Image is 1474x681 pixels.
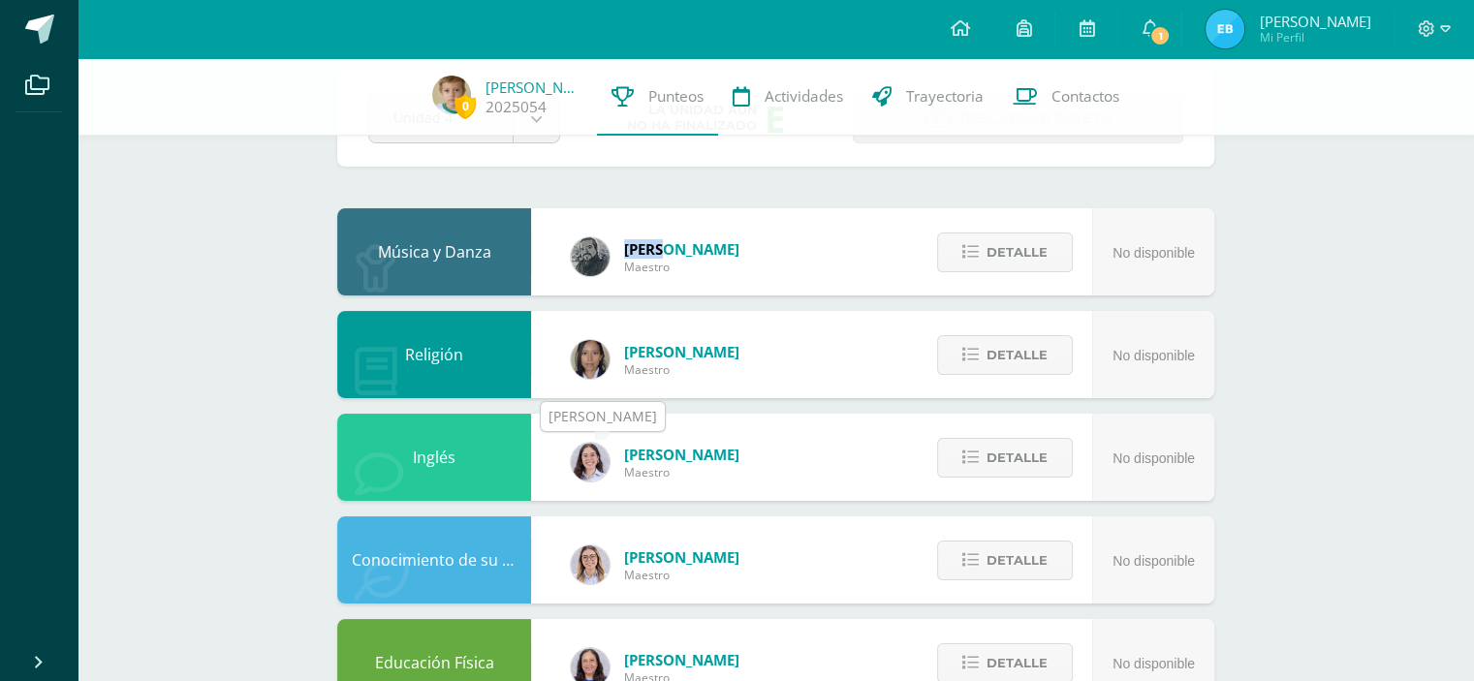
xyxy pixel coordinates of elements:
span: [PERSON_NAME] [624,239,739,259]
span: No disponible [1113,348,1195,363]
button: Detalle [937,541,1073,580]
span: 0 [455,94,476,118]
span: Mi Perfil [1259,29,1370,46]
span: No disponible [1113,450,1195,466]
span: [PERSON_NAME] [624,342,739,361]
span: Detalle [987,440,1048,476]
button: Detalle [937,335,1073,375]
span: Trayectoria [906,86,984,107]
div: Inglés [337,414,531,501]
button: Detalle [937,232,1073,272]
span: Detalle [987,234,1048,270]
img: f85dffa4d438d67be26b0a8e7fa52e70.png [571,443,610,481]
img: d8efbbba0f252a1a3c93fdfff700618e.png [571,545,610,584]
a: 2025054 [486,97,547,117]
span: Detalle [987,337,1048,373]
a: Trayectoria [858,58,998,136]
span: Detalle [987,645,1048,681]
span: Maestro [624,259,739,275]
span: No disponible [1113,656,1195,671]
span: [PERSON_NAME] [624,650,739,669]
img: 69ae3ad5c76ff258cb10e64230d73c76.png [571,340,610,379]
a: Punteos [597,58,718,136]
span: Actividades [765,86,843,107]
img: d8c70ec415063403f2974239131e5292.png [432,76,471,114]
span: [PERSON_NAME] [624,445,739,464]
span: [PERSON_NAME] [1259,12,1370,31]
span: No disponible [1113,245,1195,261]
span: Maestro [624,464,739,480]
div: [PERSON_NAME] [549,407,657,426]
span: 1 [1149,25,1171,46]
span: No disponible [1113,553,1195,569]
img: 8ba24283638e9cc0823fe7e8b79ee805.png [571,237,610,276]
a: [PERSON_NAME] [486,77,582,97]
span: Detalle [987,542,1048,578]
span: Maestro [624,567,739,583]
a: Actividades [718,58,858,136]
span: [PERSON_NAME] [624,547,739,567]
div: Música y Danza [337,208,531,295]
span: Punteos [648,86,704,107]
a: Contactos [998,58,1134,136]
span: Maestro [624,361,739,378]
img: 6ad2d4dbe6a9b3a4a64038d8d24f4d2d.png [1206,10,1244,48]
button: Detalle [937,438,1073,478]
div: Religión [337,311,531,398]
div: Conocimiento de su Mundo [337,516,531,604]
span: Contactos [1051,86,1119,107]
